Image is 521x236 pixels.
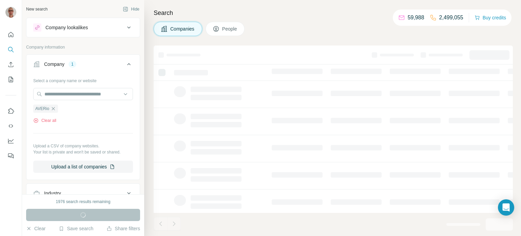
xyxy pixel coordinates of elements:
[5,105,16,117] button: Use Surfe on LinkedIn
[498,199,514,216] div: Open Intercom Messenger
[439,14,463,22] p: 2,499,055
[5,58,16,71] button: Enrich CSV
[69,61,76,67] div: 1
[26,225,45,232] button: Clear
[154,8,513,18] h4: Search
[33,149,133,155] p: Your list is private and won't be saved or shared.
[5,135,16,147] button: Dashboard
[59,225,93,232] button: Save search
[33,117,56,124] button: Clear all
[118,4,144,14] button: Hide
[5,7,16,18] img: Avatar
[5,120,16,132] button: Use Surfe API
[26,56,140,75] button: Company1
[26,185,140,201] button: Industry
[5,43,16,56] button: Search
[35,106,49,112] span: AVERio
[44,61,64,68] div: Company
[56,199,111,205] div: 1976 search results remaining
[5,73,16,86] button: My lists
[5,29,16,41] button: Quick start
[44,190,61,197] div: Industry
[5,150,16,162] button: Feedback
[170,25,195,32] span: Companies
[33,143,133,149] p: Upload a CSV of company websites.
[26,44,140,50] p: Company information
[408,14,424,22] p: 59,988
[26,6,47,12] div: New search
[475,13,506,22] button: Buy credits
[107,225,140,232] button: Share filters
[26,19,140,36] button: Company lookalikes
[45,24,88,31] div: Company lookalikes
[33,161,133,173] button: Upload a list of companies
[33,75,133,84] div: Select a company name or website
[222,25,238,32] span: People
